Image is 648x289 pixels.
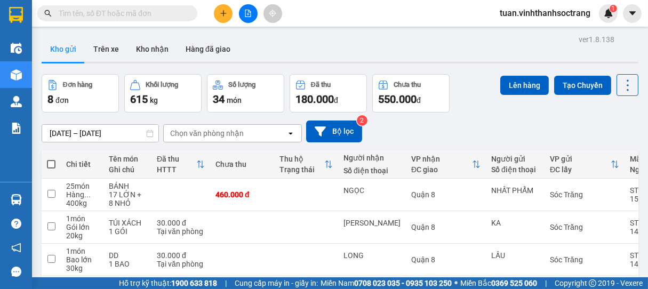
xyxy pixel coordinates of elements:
img: logo.jpg [5,5,43,43]
div: Ghi chú [109,165,146,174]
span: plus [220,10,227,17]
span: 34 [213,93,225,106]
div: Bao lớn [66,255,98,264]
div: THANH TRÚC [343,219,401,227]
img: warehouse-icon [11,96,22,107]
span: ... [84,190,91,199]
div: 1 GÓI [109,227,146,236]
button: Lên hàng [500,76,549,95]
div: HTTT [157,165,196,174]
strong: 1900 633 818 [171,279,217,287]
strong: 0708 023 035 - 0935 103 250 [354,279,452,287]
span: aim [269,10,276,17]
button: Tạo Chuyến [554,76,611,95]
div: 1 BAO [109,260,146,268]
div: 400 kg [66,199,98,207]
span: Miền Nam [321,277,452,289]
span: đơn [55,96,69,105]
div: Hàng thông thường [66,190,98,199]
div: Sóc Trăng [550,190,619,199]
th: Toggle SortBy [406,150,486,179]
button: Đã thu180.000đ [290,74,367,113]
div: Quận 8 [411,190,481,199]
div: ĐC giao [411,165,472,174]
div: Chọn văn phòng nhận [170,128,244,139]
span: message [11,267,21,277]
span: ⚪️ [454,281,458,285]
div: DD [109,251,146,260]
img: logo-vxr [9,7,23,23]
button: Hàng đã giao [177,36,239,62]
div: KA [491,219,539,227]
div: Chi tiết [66,160,98,168]
div: Đã thu [311,81,331,89]
span: Cung cấp máy in - giấy in: [235,277,318,289]
div: 30.000 đ [157,251,205,260]
div: Quận 8 [411,223,481,231]
span: environment [5,71,13,79]
div: Đã thu [157,155,196,163]
button: Đơn hàng8đơn [42,74,119,113]
strong: 0369 525 060 [491,279,537,287]
th: Toggle SortBy [274,150,338,179]
span: Miền Bắc [460,277,537,289]
div: 30.000 đ [157,219,205,227]
div: Số điện thoại [491,165,539,174]
span: Hỗ trợ kỹ thuật: [119,277,217,289]
button: Chưa thu550.000đ [372,74,450,113]
button: Kho nhận [127,36,177,62]
div: Sóc Trăng [550,255,619,264]
span: | [545,277,547,289]
span: file-add [244,10,252,17]
div: Tại văn phòng [157,227,205,236]
span: copyright [589,279,596,287]
button: aim [263,4,282,23]
div: NGỌC [343,186,401,195]
span: 550.000 [378,93,417,106]
div: Chưa thu [215,160,269,168]
span: 615 [130,93,148,106]
div: BÁNH [109,182,146,190]
img: warehouse-icon [11,43,22,54]
svg: open [286,129,295,138]
div: Tên món [109,155,146,163]
div: LONG [343,251,401,260]
span: 180.000 [295,93,334,106]
span: search [44,10,52,17]
button: plus [214,4,233,23]
img: solution-icon [11,123,22,134]
li: VP Sóc Trăng [5,58,74,69]
img: warehouse-icon [11,194,22,205]
div: Người nhận [343,154,401,162]
span: caret-down [628,9,637,18]
div: ver 1.8.138 [579,34,614,45]
div: 20 kg [66,231,98,240]
li: VP Quận 8 [74,58,142,69]
button: caret-down [623,4,642,23]
div: ĐC lấy [550,165,611,174]
div: Đơn hàng [63,81,92,89]
div: Thu hộ [279,155,324,163]
li: Vĩnh Thành (Sóc Trăng) [5,5,155,45]
sup: 1 [610,5,617,12]
span: món [227,96,242,105]
span: 8 [47,93,53,106]
button: file-add [239,4,258,23]
div: 460.000 đ [215,190,269,199]
input: Select a date range. [42,125,158,142]
button: Kho gửi [42,36,85,62]
div: 1 món [66,247,98,255]
span: đ [417,96,421,105]
div: 25 món [66,182,98,190]
div: 30 kg [66,264,98,272]
div: Khối lượng [146,81,178,89]
div: Tại văn phòng [157,260,205,268]
span: kg [150,96,158,105]
img: icon-new-feature [604,9,613,18]
span: tuan.vinhthanhsoctrang [491,6,599,20]
div: Sóc Trăng [550,223,619,231]
div: Gói lớn [66,223,98,231]
div: NHẤT PHẨM [491,186,539,195]
div: 1 món [66,214,98,223]
div: VP nhận [411,155,472,163]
